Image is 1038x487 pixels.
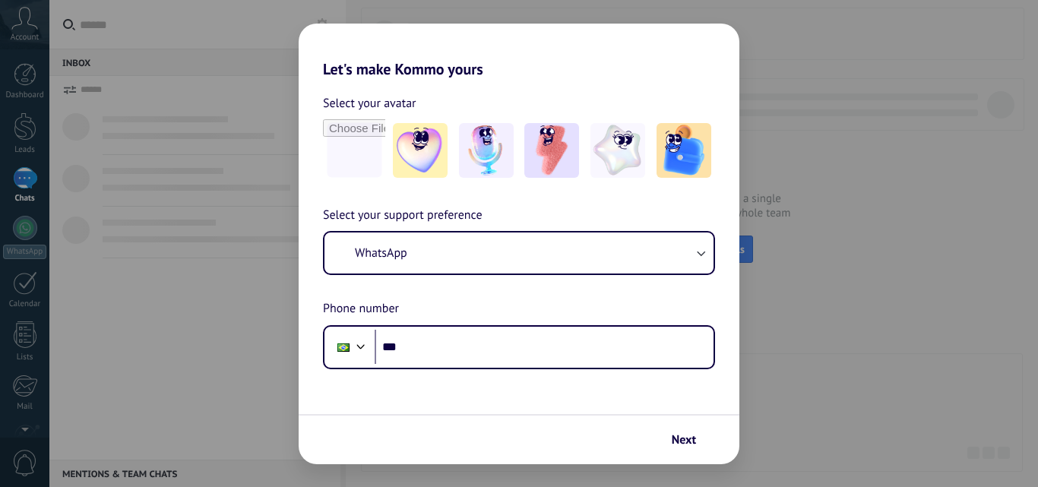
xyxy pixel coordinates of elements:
[299,24,739,78] h2: Let's make Kommo yours
[329,331,358,363] div: Brazil: + 55
[355,245,407,261] span: WhatsApp
[459,123,514,178] img: -2.jpeg
[323,93,416,113] span: Select your avatar
[657,123,711,178] img: -5.jpeg
[665,427,717,453] button: Next
[590,123,645,178] img: -4.jpeg
[393,123,448,178] img: -1.jpeg
[323,299,399,319] span: Phone number
[324,232,714,274] button: WhatsApp
[524,123,579,178] img: -3.jpeg
[323,206,483,226] span: Select your support preference
[672,435,696,445] span: Next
